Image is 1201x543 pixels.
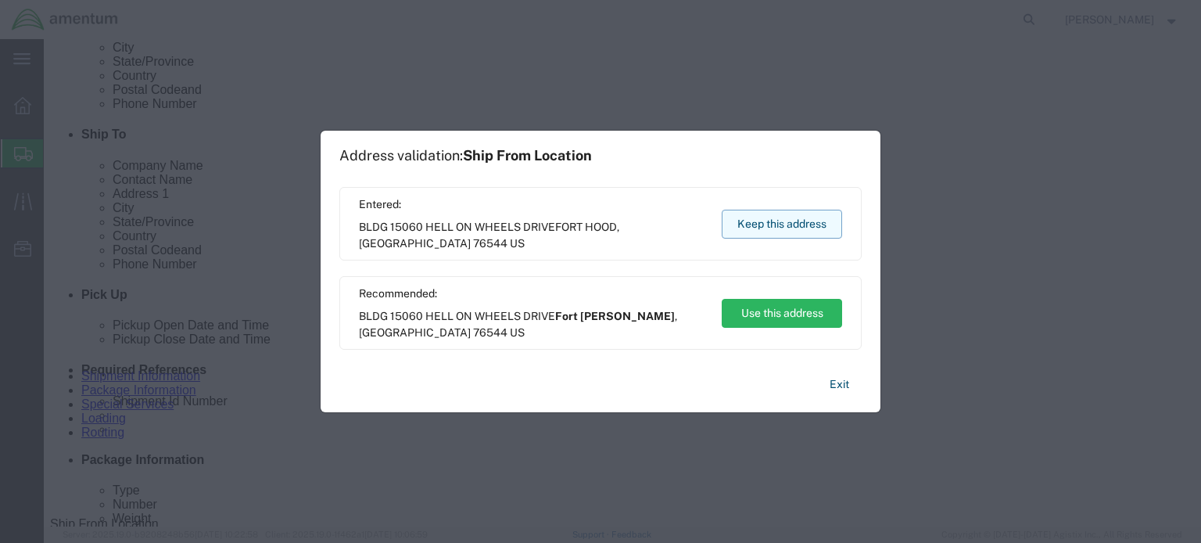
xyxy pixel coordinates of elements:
span: US [510,326,525,339]
span: US [510,237,525,250]
button: Use this address [722,299,842,328]
span: Entered: [359,196,707,213]
span: BLDG 15060 HELL ON WHEELS DRIVE , [359,308,707,341]
span: 76544 [473,326,507,339]
span: FORT HOOD [555,221,617,233]
h1: Address validation: [339,147,592,164]
span: Recommended: [359,286,707,302]
span: Fort [PERSON_NAME] [555,310,675,322]
span: [GEOGRAPHIC_DATA] [359,237,471,250]
span: BLDG 15060 HELL ON WHEELS DRIVE , [359,219,707,252]
button: Keep this address [722,210,842,239]
span: Ship From Location [463,147,592,164]
span: 76544 [473,237,507,250]
button: Exit [817,371,862,398]
span: [GEOGRAPHIC_DATA] [359,326,471,339]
